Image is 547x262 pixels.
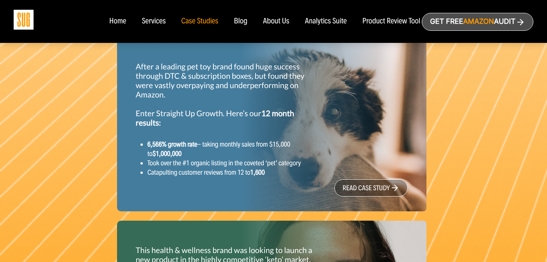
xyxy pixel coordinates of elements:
strong: 6,566% growth rate [147,140,197,149]
li: Took over the #1 organic listing in the coveted ‘pet’ category [147,158,313,168]
a: Get freeAmazonAudit [422,13,533,31]
a: Home [109,17,126,26]
span: Amazon [463,18,494,26]
strong: 12 month results: [136,109,294,127]
strong: 1,600 [250,168,265,177]
a: read case study [334,179,408,196]
a: About Us [263,17,289,26]
a: Blog [234,17,248,26]
a: Analytics Suite [305,17,347,26]
li: - taking monthly sales from $15,000 to [147,140,313,158]
img: Sug [14,10,34,30]
strong: $1,000,000 [153,149,182,158]
a: Services [142,17,165,26]
p: After a leading pet toy brand found huge success through DTC & subscription boxes, but found they... [136,62,313,127]
li: Catapulting customer reviews from 12 to [147,168,313,177]
a: Product Review Tool [362,17,420,26]
a: Case Studies [181,17,218,26]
